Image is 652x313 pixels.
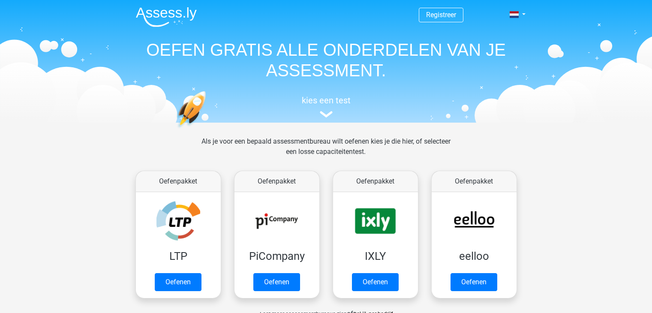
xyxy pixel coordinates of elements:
a: Registreer [426,11,456,19]
a: Oefenen [352,273,399,291]
div: Als je voor een bepaald assessmentbureau wilt oefenen kies je die hier, of selecteer een losse ca... [195,136,457,167]
a: kies een test [129,95,523,118]
a: Oefenen [451,273,497,291]
a: Oefenen [155,273,201,291]
h5: kies een test [129,95,523,105]
img: assessment [320,111,333,117]
img: Assessly [136,7,197,27]
h1: OEFEN GRATIS ALLE ONDERDELEN VAN JE ASSESSMENT. [129,39,523,81]
a: Oefenen [253,273,300,291]
img: oefenen [176,91,239,169]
